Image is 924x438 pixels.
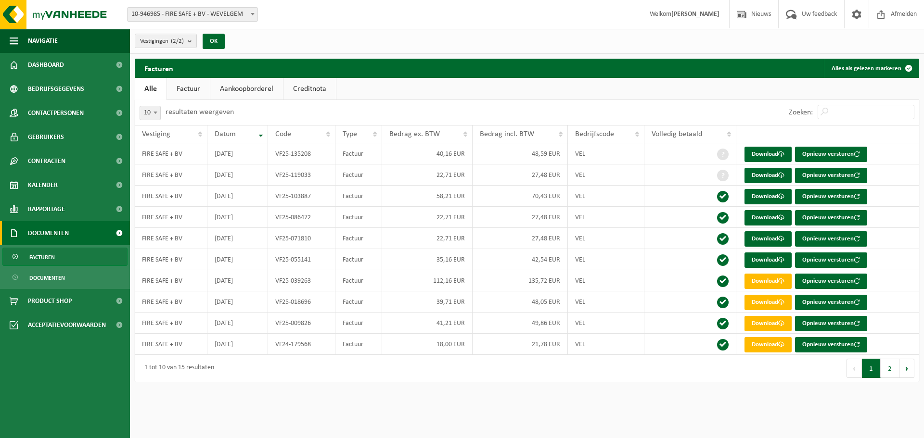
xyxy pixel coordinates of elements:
[135,34,197,48] button: Vestigingen(2/2)
[335,143,382,164] td: Factuur
[28,101,84,125] span: Contactpersonen
[480,130,534,138] span: Bedrag incl. BTW
[795,147,867,162] button: Opnieuw versturen
[268,270,335,291] td: VF25-039263
[568,143,645,164] td: VEL
[899,359,914,378] button: Next
[210,78,283,100] a: Aankoopborderel
[135,78,167,100] a: Alle
[28,53,64,77] span: Dashboard
[135,334,207,355] td: FIRE SAFE + BV
[142,130,170,138] span: Vestiging
[268,207,335,228] td: VF25-086472
[268,186,335,207] td: VF25-103887
[671,11,719,18] strong: [PERSON_NAME]
[207,270,269,291] td: [DATE]
[268,228,335,249] td: VF25-071810
[207,228,269,249] td: [DATE]
[744,295,792,310] a: Download
[382,291,473,313] td: 39,71 EUR
[824,59,918,78] button: Alles als gelezen markeren
[744,274,792,289] a: Download
[568,291,645,313] td: VEL
[795,210,867,225] button: Opnieuw versturen
[335,164,382,186] td: Factuur
[29,269,65,287] span: Documenten
[2,268,128,287] a: Documenten
[568,164,645,186] td: VEL
[140,106,160,120] span: 10
[268,143,335,164] td: VF25-135208
[268,313,335,334] td: VF25-009826
[28,77,84,101] span: Bedrijfsgegevens
[135,228,207,249] td: FIRE SAFE + BV
[207,334,269,355] td: [DATE]
[795,189,867,204] button: Opnieuw versturen
[335,270,382,291] td: Factuur
[382,164,473,186] td: 22,71 EUR
[795,274,867,289] button: Opnieuw versturen
[28,197,65,221] span: Rapportage
[473,186,568,207] td: 70,43 EUR
[382,334,473,355] td: 18,00 EUR
[568,249,645,270] td: VEL
[473,270,568,291] td: 135,72 EUR
[473,164,568,186] td: 27,48 EUR
[568,186,645,207] td: VEL
[789,109,813,116] label: Zoeken:
[575,130,614,138] span: Bedrijfscode
[744,168,792,183] a: Download
[207,186,269,207] td: [DATE]
[28,125,64,149] span: Gebruikers
[568,228,645,249] td: VEL
[268,291,335,313] td: VF25-018696
[881,359,899,378] button: 2
[744,189,792,204] a: Download
[268,249,335,270] td: VF25-055141
[335,207,382,228] td: Factuur
[382,313,473,334] td: 41,21 EUR
[135,164,207,186] td: FIRE SAFE + BV
[862,359,881,378] button: 1
[335,186,382,207] td: Factuur
[28,221,69,245] span: Documenten
[744,210,792,225] a: Download
[744,231,792,247] a: Download
[135,143,207,164] td: FIRE SAFE + BV
[207,249,269,270] td: [DATE]
[473,313,568,334] td: 49,86 EUR
[652,130,702,138] span: Volledig betaald
[140,360,214,377] div: 1 tot 10 van 15 resultaten
[207,291,269,313] td: [DATE]
[140,106,161,120] span: 10
[135,270,207,291] td: FIRE SAFE + BV
[127,7,258,22] span: 10-946985 - FIRE SAFE + BV - WEVELGEM
[473,228,568,249] td: 27,48 EUR
[343,130,357,138] span: Type
[29,248,55,266] span: Facturen
[382,270,473,291] td: 112,16 EUR
[335,313,382,334] td: Factuur
[744,337,792,352] a: Download
[389,130,440,138] span: Bedrag ex. BTW
[847,359,862,378] button: Previous
[28,29,58,53] span: Navigatie
[283,78,336,100] a: Creditnota
[135,291,207,313] td: FIRE SAFE + BV
[140,34,184,49] span: Vestigingen
[203,34,225,49] button: OK
[795,231,867,247] button: Opnieuw versturen
[473,334,568,355] td: 21,78 EUR
[473,291,568,313] td: 48,05 EUR
[28,289,72,313] span: Product Shop
[268,334,335,355] td: VF24-179568
[207,164,269,186] td: [DATE]
[135,186,207,207] td: FIRE SAFE + BV
[135,59,183,77] h2: Facturen
[207,143,269,164] td: [DATE]
[382,249,473,270] td: 35,16 EUR
[473,207,568,228] td: 27,48 EUR
[568,207,645,228] td: VEL
[744,147,792,162] a: Download
[795,337,867,352] button: Opnieuw versturen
